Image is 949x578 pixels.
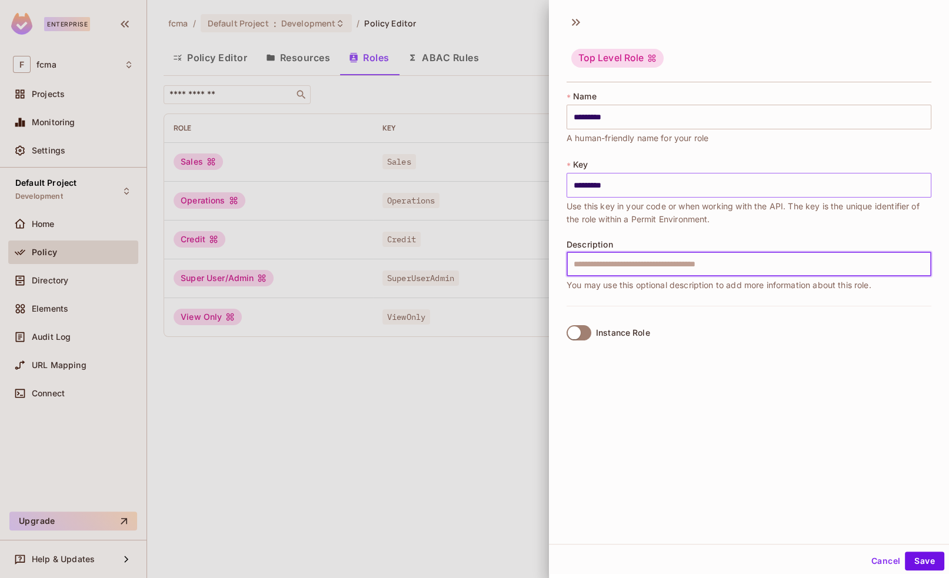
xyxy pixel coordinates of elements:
[567,279,871,292] span: You may use this optional description to add more information about this role.
[567,132,708,145] span: A human-friendly name for your role
[905,552,944,570] button: Save
[567,240,613,249] span: Description
[567,200,931,226] span: Use this key in your code or when working with the API. The key is the unique identifier of the r...
[573,160,588,169] span: Key
[573,92,597,101] span: Name
[596,328,650,338] div: Instance Role
[867,552,905,570] button: Cancel
[571,49,664,68] div: Top Level Role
